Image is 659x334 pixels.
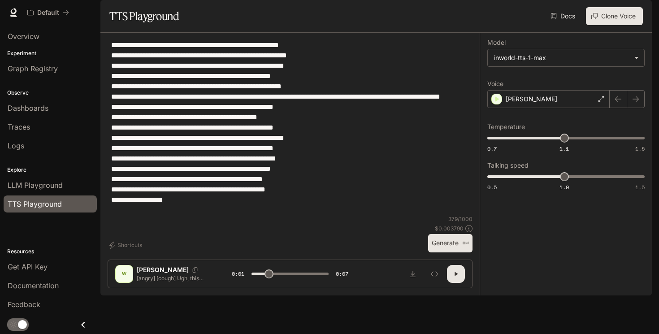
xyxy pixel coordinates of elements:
span: 1.5 [635,145,645,152]
span: 1.5 [635,183,645,191]
a: Docs [549,7,579,25]
p: Talking speed [487,162,529,169]
div: W [117,267,131,281]
button: Clone Voice [586,7,643,25]
p: [PERSON_NAME] [137,265,189,274]
span: 0:01 [232,269,244,278]
div: inworld-tts-1-max [494,53,630,62]
button: Generate⌘⏎ [428,234,473,252]
button: Inspect [425,265,443,283]
p: $ 0.003790 [435,225,464,232]
h1: TTS Playground [109,7,179,25]
p: Model [487,39,506,46]
p: 379 / 1000 [448,215,473,223]
span: 1.1 [559,145,569,152]
button: Shortcuts [108,238,146,252]
button: Download audio [404,265,422,283]
span: 0.5 [487,183,497,191]
p: [PERSON_NAME] [506,95,557,104]
p: [angry] [cough] Ugh, this stupid cough... It's just so hard [cough] not getting sick this time of... [137,274,210,282]
span: 0.7 [487,145,497,152]
p: Default [37,9,59,17]
p: ⌘⏎ [462,241,469,246]
button: All workspaces [23,4,73,22]
div: inworld-tts-1-max [488,49,644,66]
p: Voice [487,81,503,87]
button: Copy Voice ID [189,267,201,273]
span: 1.0 [559,183,569,191]
span: 0:07 [336,269,348,278]
p: Temperature [487,124,525,130]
